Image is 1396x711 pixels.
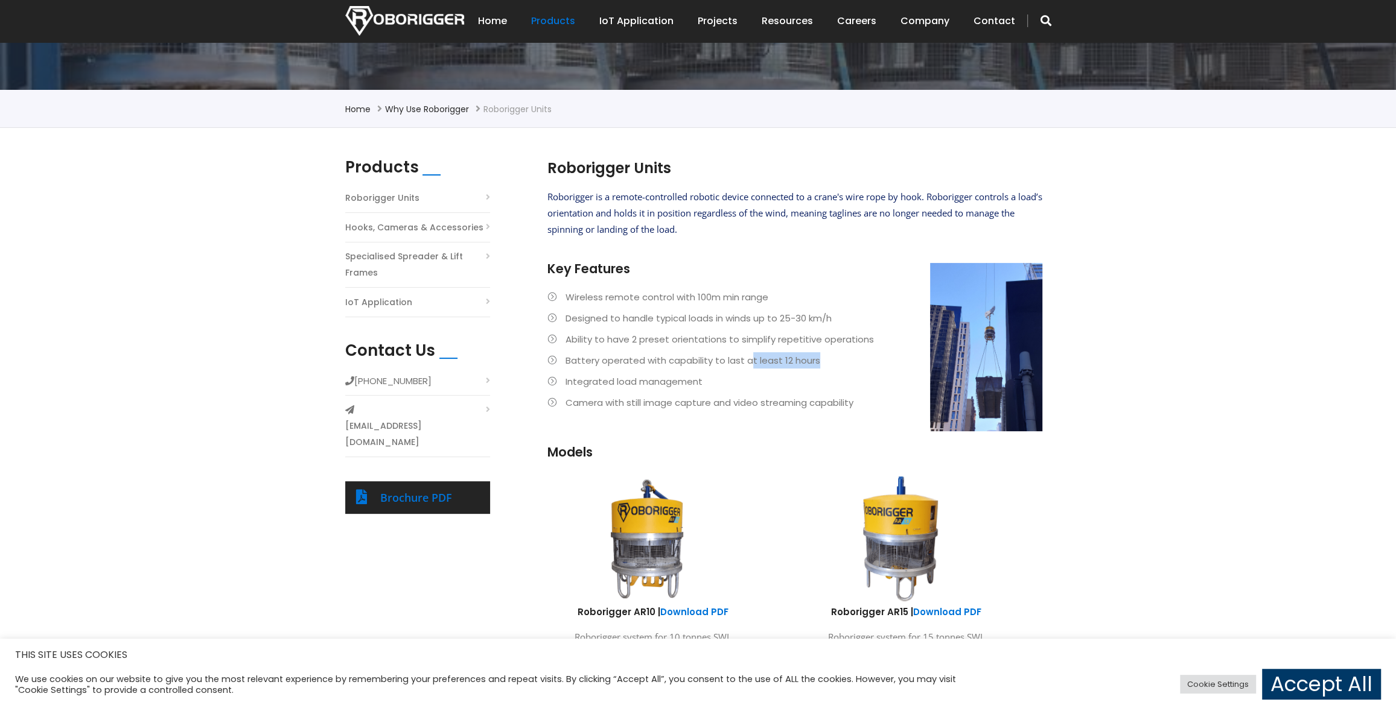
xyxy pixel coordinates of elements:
h2: Products [345,158,419,177]
li: [PHONE_NUMBER] [345,373,490,396]
h6: Roborigger AR15 | [789,605,1024,618]
a: IoT Application [599,2,674,40]
h2: Contact Us [345,341,435,360]
a: Projects [698,2,738,40]
a: Hooks, Cameras & Accessories [345,220,483,236]
li: Battery operated with capability to last at least 12 hours [547,352,1042,368]
p: Roborigger system for 10 tonnes SWL [535,629,771,645]
a: IoT Application [345,294,412,311]
a: Brochure PDF [380,490,452,505]
span: Roborigger is a remote-controlled robotic device connected to a crane's wire rope by hook. Robori... [547,191,1042,235]
h6: Roborigger AR10 | [535,605,771,618]
a: Products [531,2,575,40]
a: Accept All [1262,669,1381,700]
a: Download PDF [913,605,981,618]
li: Roborigger Units [483,102,552,116]
li: Camera with still image capture and video streaming capability [547,394,1042,411]
img: Nortech [345,6,464,36]
div: We use cookies on our website to give you the most relevant experience by remembering your prefer... [15,674,971,695]
a: Roborigger Units [345,190,419,206]
h2: Roborigger Units [547,158,1042,179]
h3: Key Features [547,260,1042,277]
a: Careers [837,2,876,40]
a: Why use Roborigger [385,103,469,115]
a: Home [478,2,507,40]
a: Cookie Settings [1180,675,1256,694]
a: Specialised Spreader & Lift Frames [345,248,490,281]
a: Download PDF [660,605,728,618]
a: Resources [762,2,813,40]
li: Designed to handle typical loads in winds up to 25-30 km/h [547,310,1042,326]
li: Integrated load management [547,373,1042,390]
h5: THIS SITE USES COOKIES [15,647,1381,663]
li: Ability to have 2 preset orientations to simplify repetitive operations [547,331,1042,347]
a: Contact [974,2,1015,40]
a: Company [900,2,949,40]
a: Home [345,103,371,115]
h3: Models [547,443,1042,461]
a: [EMAIL_ADDRESS][DOMAIN_NAME] [345,418,490,450]
p: Roborigger system for 15 tonnes SWL [789,629,1024,645]
li: Wireless remote control with 100m min range [547,289,1042,305]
